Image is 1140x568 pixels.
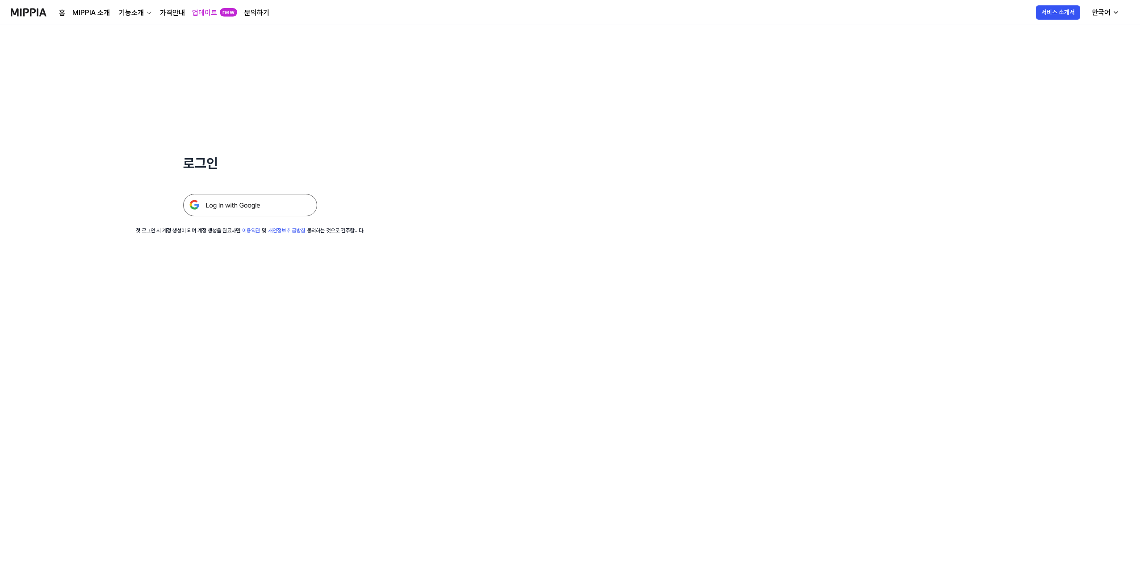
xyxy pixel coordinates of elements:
div: 기능소개 [117,8,146,18]
button: 한국어 [1085,4,1125,21]
h1: 로그인 [183,154,317,173]
a: 이용약관 [242,227,260,234]
a: 가격안내 [160,8,185,18]
a: MIPPIA 소개 [72,8,110,18]
a: 개인정보 취급방침 [268,227,305,234]
a: 문의하기 [244,8,269,18]
a: 업데이트 [192,8,217,18]
button: 서비스 소개서 [1036,5,1080,20]
a: 홈 [59,8,65,18]
div: 한국어 [1090,7,1112,18]
button: 기능소개 [117,8,153,18]
div: new [220,8,237,17]
img: 구글 로그인 버튼 [183,194,317,216]
div: 첫 로그인 시 계정 생성이 되며 계정 생성을 완료하면 및 동의하는 것으로 간주합니다. [136,227,365,235]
